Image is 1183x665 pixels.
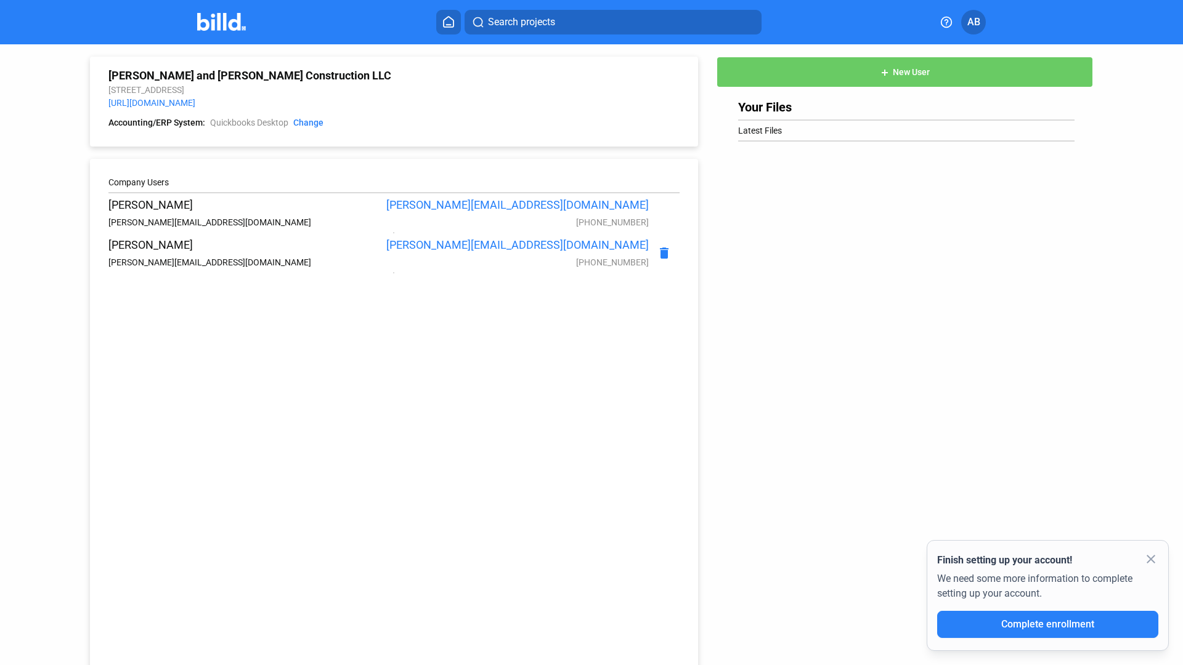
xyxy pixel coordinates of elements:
[378,217,648,227] div: [PHONE_NUMBER]
[465,10,762,34] button: Search projects
[197,13,246,31] img: Billd Company Logo
[967,15,980,30] span: AB
[893,68,930,78] span: New User
[738,100,1075,115] div: Your Files
[937,611,1158,638] button: Complete enrollment
[937,568,1158,611] div: We need some more information to complete setting up your account.
[738,126,1075,135] div: Latest Files
[378,238,648,251] div: [PERSON_NAME][EMAIL_ADDRESS][DOMAIN_NAME]
[657,206,672,220] mat-icon: delete
[108,198,378,211] div: [PERSON_NAME]
[108,257,378,267] div: [PERSON_NAME][EMAIL_ADDRESS][DOMAIN_NAME]
[961,10,986,34] button: AB
[378,257,648,267] div: [PHONE_NUMBER]
[108,177,680,187] div: Company Users
[488,15,555,30] span: Search projects
[108,238,378,251] div: [PERSON_NAME]
[1001,618,1094,630] span: Complete enrollment
[108,217,378,227] div: [PERSON_NAME][EMAIL_ADDRESS][DOMAIN_NAME]
[108,69,680,82] div: [PERSON_NAME] and [PERSON_NAME] Construction LLC
[937,553,1158,568] div: Finish setting up your account!
[108,117,205,129] span: Accounting/ERP System:
[293,117,323,129] a: Change
[880,68,890,78] mat-icon: add
[108,85,680,95] div: [STREET_ADDRESS]
[657,246,672,260] mat-icon: delete
[378,198,648,211] div: [PERSON_NAME][EMAIL_ADDRESS][DOMAIN_NAME]
[1144,552,1158,566] mat-icon: close
[717,57,1093,87] button: New User
[108,98,195,108] a: [URL][DOMAIN_NAME]
[210,117,288,129] span: Quickbooks Desktop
